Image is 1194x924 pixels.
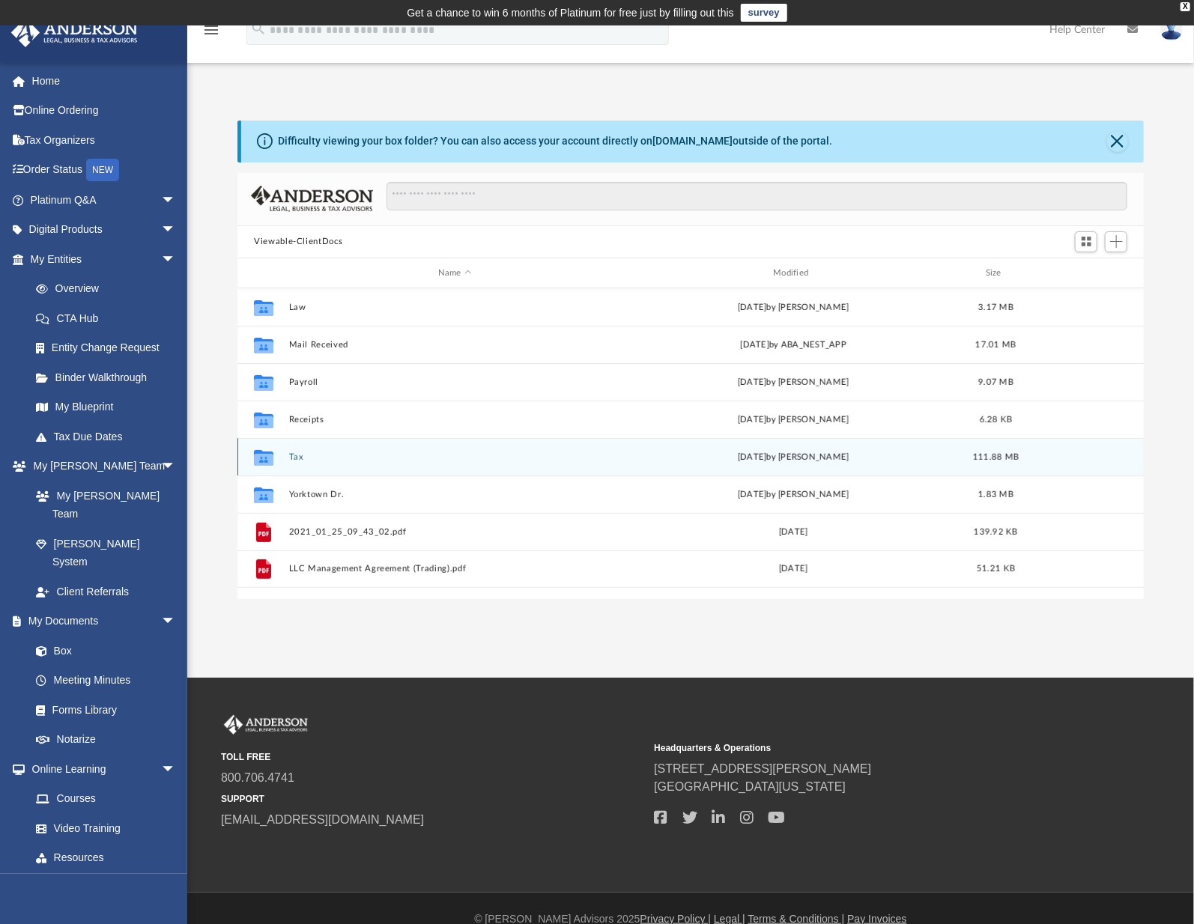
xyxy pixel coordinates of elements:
[21,274,199,304] a: Overview
[161,754,191,785] span: arrow_drop_down
[289,527,621,537] button: 2021_01_25_09_43_02.pdf
[202,28,220,39] a: menu
[86,159,119,181] div: NEW
[980,416,1013,424] span: 6.28 KB
[977,565,1015,574] span: 51.21 KB
[10,215,199,245] a: Digital Productsarrow_drop_down
[289,490,621,499] button: Yorktown Dr.
[21,333,199,363] a: Entity Change Request
[628,376,960,389] div: [DATE] by [PERSON_NAME]
[10,155,199,186] a: Order StatusNEW
[288,267,621,280] div: Name
[654,762,871,775] a: [STREET_ADDRESS][PERSON_NAME]
[1160,19,1183,40] img: User Pic
[289,303,621,312] button: Law
[244,267,282,280] div: id
[221,715,311,735] img: Anderson Advisors Platinum Portal
[237,288,1144,598] div: grid
[21,529,191,577] a: [PERSON_NAME] System
[978,378,1013,386] span: 9.07 MB
[161,872,191,903] span: arrow_drop_down
[21,362,199,392] a: Binder Walkthrough
[289,377,621,387] button: Payroll
[10,66,199,96] a: Home
[407,4,734,22] div: Get a chance to win 6 months of Platinum for free just by filling out this
[973,453,1019,461] span: 111.88 MB
[1105,231,1127,252] button: Add
[1075,231,1097,252] button: Switch to Grid View
[289,415,621,425] button: Receipts
[627,267,960,280] div: Modified
[628,301,960,314] div: [DATE] by [PERSON_NAME]
[978,303,1013,311] span: 3.17 MB
[21,577,191,607] a: Client Referrals
[289,340,621,350] button: Mail Received
[221,792,643,806] small: SUPPORT
[652,135,733,147] a: [DOMAIN_NAME]
[289,565,621,574] button: LLC Management Agreement (Trading).pdf
[21,843,191,873] a: Resources
[21,666,191,696] a: Meeting Minutes
[221,813,424,826] a: [EMAIL_ADDRESS][DOMAIN_NAME]
[21,636,184,666] a: Box
[21,813,184,843] a: Video Training
[21,695,184,725] a: Forms Library
[10,125,199,155] a: Tax Organizers
[10,754,191,784] a: Online Learningarrow_drop_down
[975,528,1018,536] span: 139.92 KB
[221,750,643,764] small: TOLL FREE
[161,244,191,275] span: arrow_drop_down
[1181,2,1190,11] div: close
[628,451,960,464] div: [DATE] by [PERSON_NAME]
[10,96,199,126] a: Online Ordering
[161,185,191,216] span: arrow_drop_down
[161,452,191,482] span: arrow_drop_down
[21,784,191,814] a: Courses
[161,215,191,246] span: arrow_drop_down
[1032,267,1137,280] div: id
[21,725,191,755] a: Notarize
[254,235,342,249] button: Viewable-ClientDocs
[202,21,220,39] i: menu
[628,338,960,352] div: [DATE] by ABA_NEST_APP
[628,413,960,427] div: [DATE] by [PERSON_NAME]
[10,607,191,636] a: My Documentsarrow_drop_down
[628,526,960,539] div: [DATE]
[289,452,621,462] button: Tax
[976,341,1016,349] span: 17.01 MB
[10,185,199,215] a: Platinum Q&Aarrow_drop_down
[21,303,199,333] a: CTA Hub
[654,780,846,793] a: [GEOGRAPHIC_DATA][US_STATE]
[7,18,142,47] img: Anderson Advisors Platinum Portal
[21,481,184,529] a: My [PERSON_NAME] Team
[10,244,199,274] a: My Entitiesarrow_drop_down
[628,563,960,577] div: [DATE]
[21,392,191,422] a: My Blueprint
[966,267,1026,280] div: Size
[654,741,1076,755] small: Headquarters & Operations
[10,872,199,902] a: Billingarrow_drop_down
[387,182,1127,210] input: Search files and folders
[1107,131,1128,152] button: Close
[628,488,960,502] div: [DATE] by [PERSON_NAME]
[10,452,191,481] a: My [PERSON_NAME] Teamarrow_drop_down
[278,133,832,149] div: Difficulty viewing your box folder? You can also access your account directly on outside of the p...
[978,490,1013,499] span: 1.83 MB
[21,422,199,452] a: Tax Due Dates
[161,607,191,637] span: arrow_drop_down
[250,20,267,37] i: search
[221,771,294,784] a: 800.706.4741
[741,4,787,22] a: survey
